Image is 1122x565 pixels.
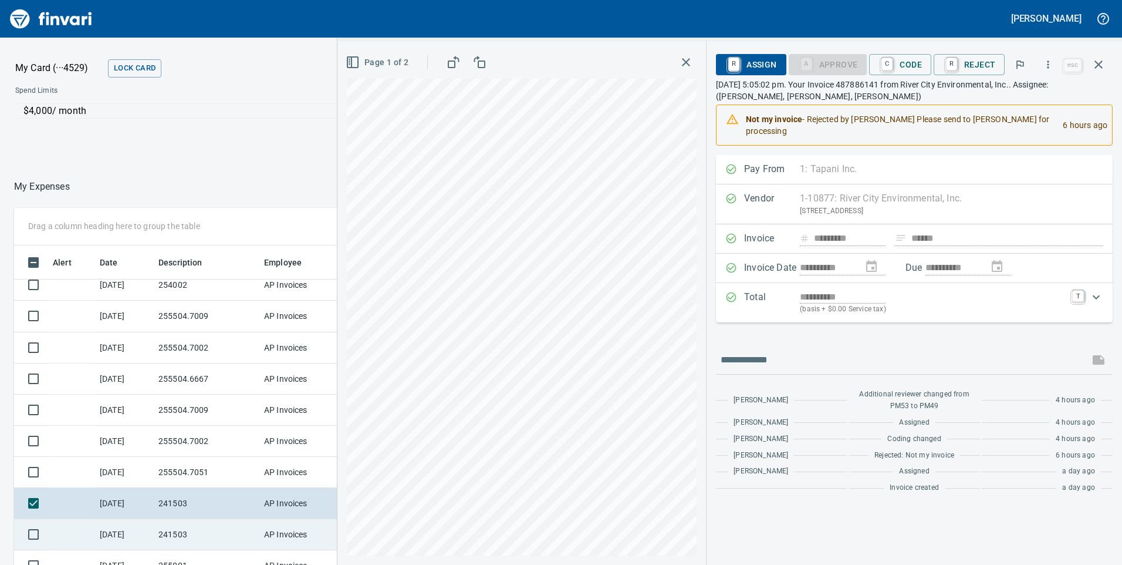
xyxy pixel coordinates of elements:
span: a day ago [1062,482,1095,494]
span: 6 hours ago [1056,450,1095,462]
button: Page 1 of 2 [343,52,413,73]
span: a day ago [1062,466,1095,477]
span: Description [158,255,218,270]
button: Lock Card [108,59,161,78]
h5: [PERSON_NAME] [1011,12,1082,25]
td: 255504.7002 [154,332,259,364]
td: AP Invoices [259,301,347,332]
td: AP Invoices [259,332,347,364]
span: Assign [725,55,776,75]
td: 241503 [154,519,259,550]
a: R [946,58,957,70]
span: This records your message into the invoice and notifies anyone mentioned [1084,346,1113,374]
span: [PERSON_NAME] [734,395,788,406]
td: AP Invoices [259,519,347,550]
a: esc [1064,59,1082,72]
button: RReject [934,54,1005,75]
td: 254002 [154,270,259,301]
p: Drag a column heading here to group the table [28,220,200,232]
span: Lock Card [114,62,156,75]
div: Coding Required [789,59,867,69]
span: Employee [264,255,302,270]
p: $4,000 / month [23,104,391,118]
td: 255504.6667 [154,364,259,395]
td: 241503 [154,488,259,519]
span: 4 hours ago [1056,433,1095,445]
td: AP Invoices [259,270,347,301]
button: Flag [1007,52,1033,78]
span: Alert [53,255,87,270]
a: T [1072,290,1084,302]
td: AP Invoices [259,488,347,519]
td: 255504.7002 [154,426,259,457]
a: C [881,58,893,70]
span: Description [158,255,202,270]
span: [PERSON_NAME] [734,466,788,477]
span: Date [100,255,133,270]
strong: Not my invoice [746,115,802,124]
td: [DATE] [95,395,154,426]
div: - Rejected by [PERSON_NAME] Please send to [PERSON_NAME] for processing [746,109,1053,142]
p: (basis + $0.00 Service tax) [800,304,1065,315]
span: Spend Limits [15,85,227,97]
td: [DATE] [95,270,154,301]
button: More [1035,52,1061,78]
button: [PERSON_NAME] [1008,9,1084,28]
td: AP Invoices [259,457,347,488]
p: My Expenses [14,180,70,194]
span: Alert [53,255,72,270]
td: [DATE] [95,457,154,488]
p: Online allowed [6,119,399,130]
td: [DATE] [95,332,154,364]
span: Assigned [899,417,929,429]
nav: breadcrumb [14,180,70,194]
span: Coding changed [887,433,941,445]
p: [DATE] 5:05:02 pm. Your Invoice 487886141 from River City Environmental, Inc.. Assignee: ([PERSON... [716,79,1113,102]
td: 255504.7009 [154,395,259,426]
img: Finvari [7,5,95,33]
p: Total [744,290,800,315]
span: [PERSON_NAME] [734,433,788,445]
span: Reject [943,55,995,75]
td: 255504.7051 [154,457,259,488]
td: [DATE] [95,426,154,457]
span: Date [100,255,118,270]
span: Invoice created [890,482,939,494]
span: [PERSON_NAME] [734,450,788,462]
span: Code [878,55,922,75]
td: [DATE] [95,364,154,395]
td: [DATE] [95,519,154,550]
span: 4 hours ago [1056,395,1095,406]
td: 255504.7009 [154,301,259,332]
span: 4 hours ago [1056,417,1095,429]
button: CCode [869,54,931,75]
td: AP Invoices [259,426,347,457]
td: AP Invoices [259,364,347,395]
td: [DATE] [95,488,154,519]
p: My Card (···4529) [15,61,103,75]
span: Assigned [899,466,929,477]
div: 6 hours ago [1053,109,1107,142]
span: [PERSON_NAME] [734,417,788,429]
span: Additional reviewer changed from PM53 to PM49 [855,389,974,412]
div: Expand [716,283,1113,322]
span: Employee [264,255,317,270]
span: Page 1 of 2 [348,55,408,70]
button: RAssign [716,54,786,75]
a: R [728,58,739,70]
td: [DATE] [95,301,154,332]
span: Close invoice [1061,51,1113,79]
span: Rejected: Not my invoice [874,450,954,462]
td: AP Invoices [259,395,347,426]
